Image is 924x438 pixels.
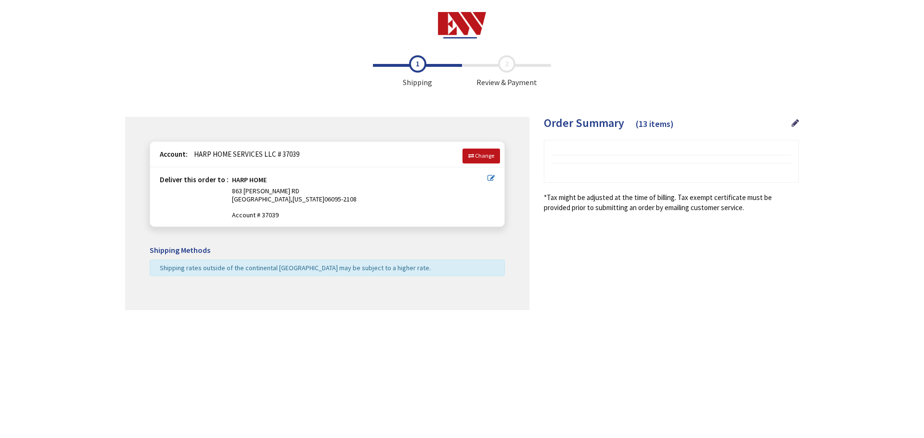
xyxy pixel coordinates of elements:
[324,195,357,203] span: 06095-2108
[544,115,624,130] span: Order Summary
[150,246,505,255] h5: Shipping Methods
[636,118,674,129] span: (13 items)
[438,12,487,38] img: Electrical Wholesalers, Inc.
[160,175,229,184] strong: Deliver this order to :
[373,55,462,88] span: Shipping
[160,263,431,272] span: Shipping rates outside of the continental [GEOGRAPHIC_DATA] may be subject to a higher rate.
[232,195,293,203] span: [GEOGRAPHIC_DATA],
[462,149,500,163] a: Change
[160,150,188,159] strong: Account:
[475,152,494,159] span: Change
[293,195,324,203] span: [US_STATE]
[232,211,488,219] span: Account # 37039
[462,55,551,88] span: Review & Payment
[232,176,267,187] strong: HARP HOME
[544,192,799,213] : *Tax might be adjusted at the time of billing. Tax exempt certificate must be provided prior to s...
[232,187,299,195] span: 863 [PERSON_NAME] RD
[189,150,299,159] span: HARP HOME SERVICES LLC # 37039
